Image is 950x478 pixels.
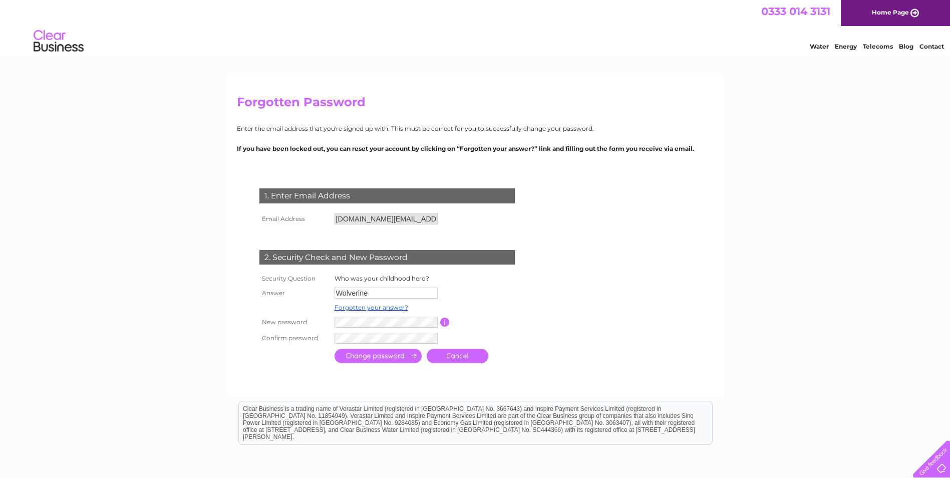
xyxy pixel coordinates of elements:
a: Contact [919,43,944,50]
p: If you have been locked out, you can reset your account by clicking on “Forgotten your answer?” l... [237,144,714,153]
div: Clear Business is a trading name of Verastar Limited (registered in [GEOGRAPHIC_DATA] No. 3667643... [239,6,712,49]
a: Cancel [427,349,488,363]
div: 1. Enter Email Address [259,188,515,203]
a: Telecoms [863,43,893,50]
th: Confirm password [257,330,332,346]
th: Email Address [257,211,332,227]
th: New password [257,314,332,330]
a: Water [810,43,829,50]
a: Forgotten your answer? [335,304,408,311]
th: Answer [257,285,332,301]
div: 2. Security Check and New Password [259,250,515,265]
input: Submit [335,349,422,363]
a: Blog [899,43,913,50]
th: Security Question [257,272,332,285]
a: 0333 014 3131 [761,5,830,18]
h2: Forgotten Password [237,95,714,114]
p: Enter the email address that you're signed up with. This must be correct for you to successfully ... [237,124,714,133]
img: logo.png [33,26,84,57]
label: Who was your childhood hero? [335,275,429,282]
input: Information [440,318,450,327]
a: Energy [835,43,857,50]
